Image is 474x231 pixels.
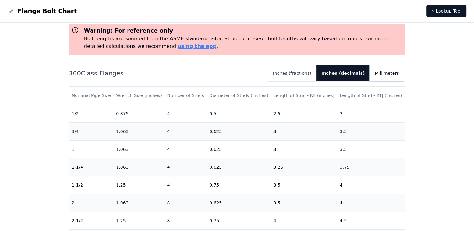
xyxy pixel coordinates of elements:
[69,122,114,140] td: 3/4
[69,158,114,176] td: 1-1/4
[207,158,271,176] td: 0.625
[84,35,403,50] p: Bolt lengths are sourced from the ASME standard listed at bottom. Exact bolt lengths will vary ba...
[207,194,271,212] td: 0.625
[370,65,404,81] button: Millimeters
[164,158,207,176] td: 4
[113,176,164,194] td: 1.25
[84,26,403,35] h3: Warning: For reference only
[271,87,337,105] th: Length of Stud - RF (inches)
[113,194,164,212] td: 1.063
[337,158,405,176] td: 3.75
[271,140,337,158] td: 3
[337,194,405,212] td: 4
[337,140,405,158] td: 3.5
[207,140,271,158] td: 0.625
[316,65,370,81] button: Inches (decimals)
[337,176,405,194] td: 4
[113,87,164,105] th: Wrench Size (inches)
[164,176,207,194] td: 4
[113,105,164,122] td: 0.875
[271,176,337,194] td: 3.5
[271,158,337,176] td: 3.25
[207,87,271,105] th: Diameter of Studs (inches)
[113,140,164,158] td: 1.063
[69,105,114,122] td: 1/2
[8,7,15,15] img: Flange Bolt Chart Logo
[69,69,263,78] h2: 300 Class Flanges
[113,158,164,176] td: 1.063
[207,105,271,122] td: 0.5
[69,176,114,194] td: 1-1/2
[337,122,405,140] td: 3.5
[164,122,207,140] td: 4
[164,87,207,105] th: Number of Studs
[207,212,271,229] td: 0.75
[18,7,77,15] span: Flange Bolt Chart
[337,87,405,105] th: Length of Stud - RTJ (inches)
[164,140,207,158] td: 4
[69,140,114,158] td: 1
[207,122,271,140] td: 0.625
[271,105,337,122] td: 2.5
[113,212,164,229] td: 1.25
[69,87,114,105] th: Nominal Pipe Size
[337,105,405,122] td: 3
[271,122,337,140] td: 3
[164,194,207,212] td: 8
[337,212,405,229] td: 4.5
[178,43,216,49] a: using the app
[69,194,114,212] td: 2
[268,65,316,81] button: Inches (fractions)
[426,5,466,17] a: ⚡ Lookup Tool
[164,212,207,229] td: 8
[69,212,114,229] td: 2-1/2
[271,212,337,229] td: 4
[113,122,164,140] td: 1.063
[271,194,337,212] td: 3.5
[8,7,77,15] a: Flange Bolt Chart LogoFlange Bolt Chart
[207,176,271,194] td: 0.75
[164,105,207,122] td: 4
